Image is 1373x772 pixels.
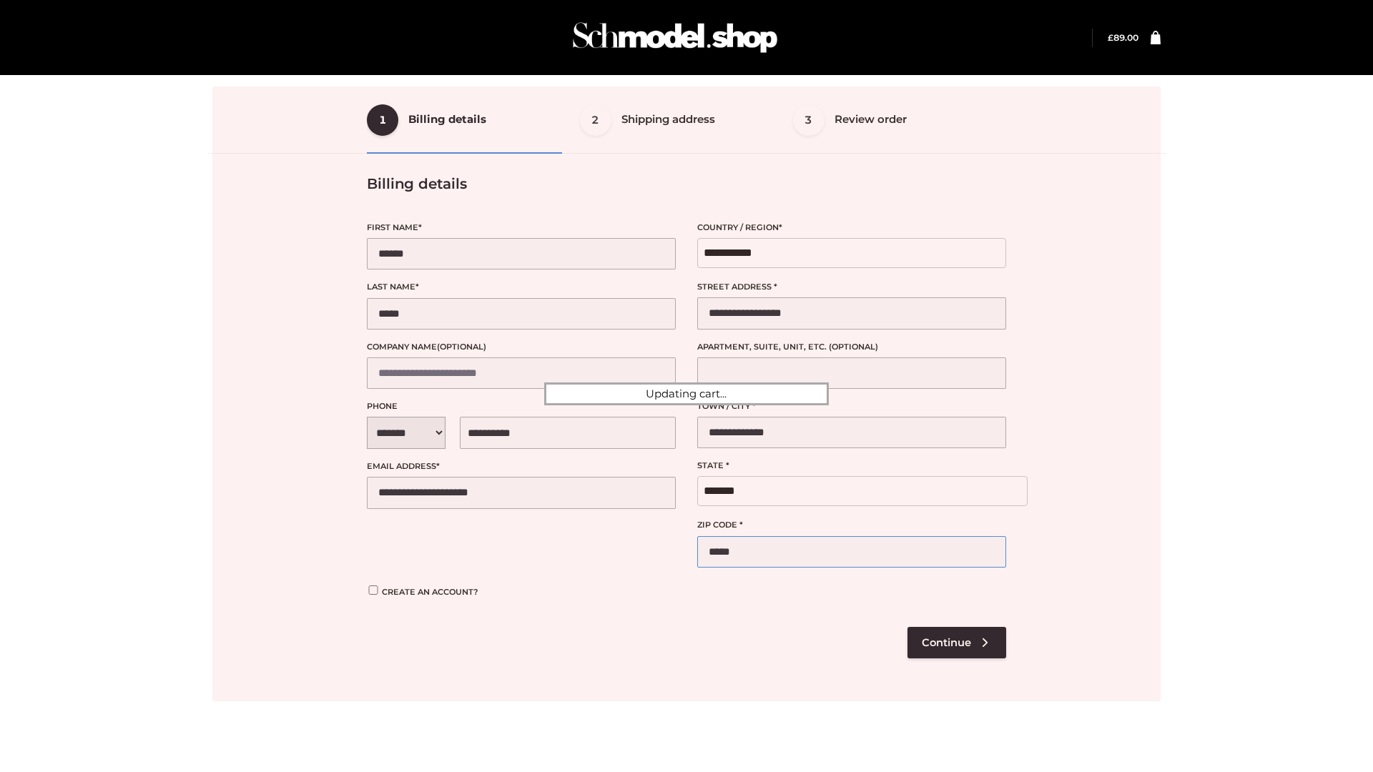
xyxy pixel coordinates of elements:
bdi: 89.00 [1108,32,1138,43]
a: £89.00 [1108,32,1138,43]
img: Schmodel Admin 964 [568,9,782,66]
span: £ [1108,32,1113,43]
div: Updating cart... [544,382,829,405]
